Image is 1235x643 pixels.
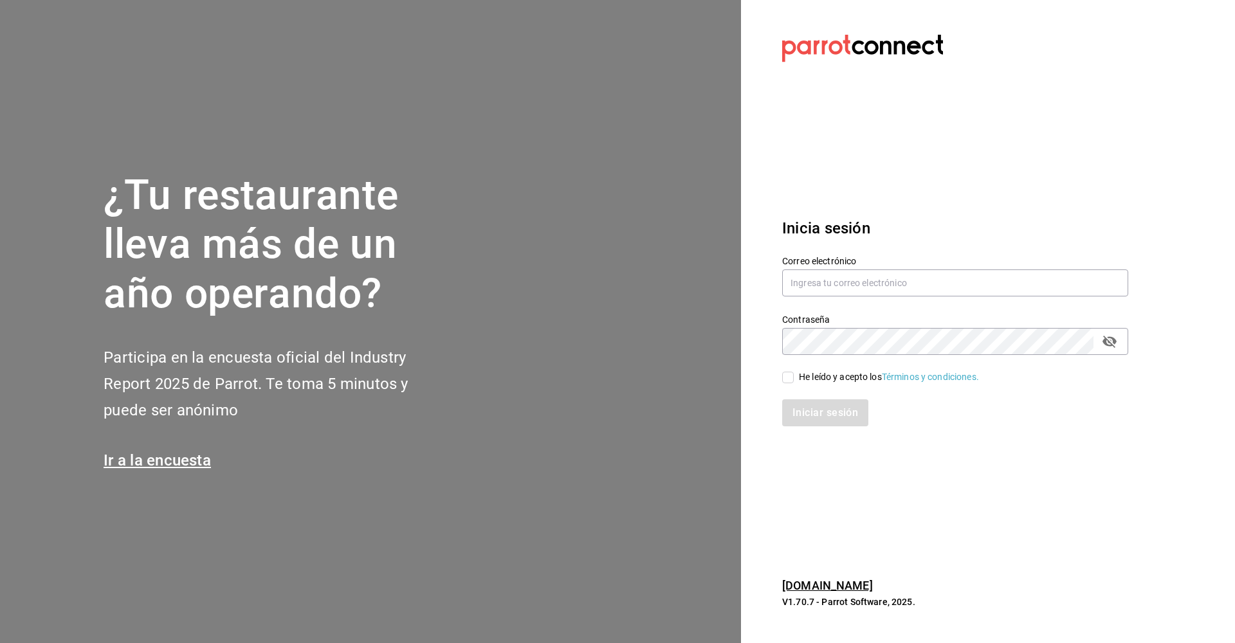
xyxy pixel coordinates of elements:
[104,345,451,423] h2: Participa en la encuesta oficial del Industry Report 2025 de Parrot. Te toma 5 minutos y puede se...
[882,372,979,382] a: Términos y condiciones.
[782,314,1128,323] label: Contraseña
[782,256,1128,265] label: Correo electrónico
[782,269,1128,296] input: Ingresa tu correo electrónico
[799,370,979,384] div: He leído y acepto los
[782,217,1128,240] h3: Inicia sesión
[104,451,211,469] a: Ir a la encuesta
[782,595,1128,608] p: V1.70.7 - Parrot Software, 2025.
[782,579,873,592] a: [DOMAIN_NAME]
[1099,331,1121,352] button: passwordField
[104,171,451,319] h1: ¿Tu restaurante lleva más de un año operando?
